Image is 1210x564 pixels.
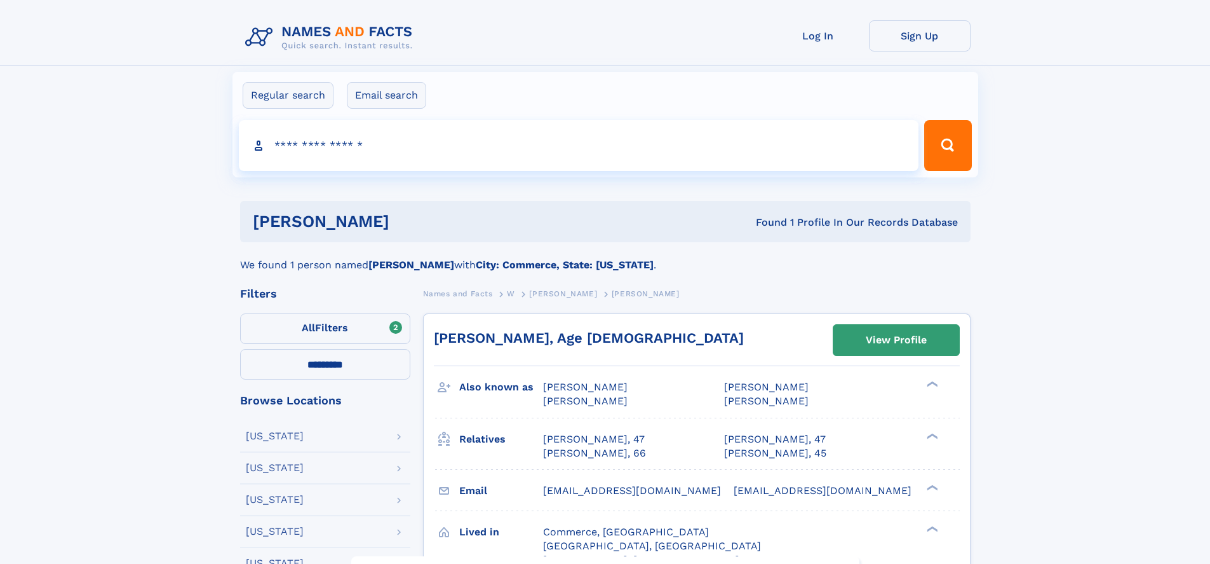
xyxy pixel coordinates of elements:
[459,376,543,398] h3: Also known as
[347,82,426,109] label: Email search
[253,214,573,230] h1: [PERSON_NAME]
[724,381,809,393] span: [PERSON_NAME]
[734,485,911,497] span: [EMAIL_ADDRESS][DOMAIN_NAME]
[543,381,628,393] span: [PERSON_NAME]
[246,463,304,473] div: [US_STATE]
[507,289,515,298] span: W
[507,285,515,301] a: W
[833,325,959,355] a: View Profile
[368,259,454,271] b: [PERSON_NAME]
[543,485,721,497] span: [EMAIL_ADDRESS][DOMAIN_NAME]
[240,395,410,406] div: Browse Locations
[724,446,826,460] a: [PERSON_NAME], 45
[529,289,597,298] span: [PERSON_NAME]
[476,259,654,271] b: City: Commerce, State: [US_STATE]
[434,330,744,346] a: [PERSON_NAME], Age [DEMOGRAPHIC_DATA]
[612,289,680,298] span: [PERSON_NAME]
[924,525,939,533] div: ❯
[246,495,304,505] div: [US_STATE]
[240,242,971,273] div: We found 1 person named with .
[866,326,927,355] div: View Profile
[459,521,543,543] h3: Lived in
[246,526,304,537] div: [US_STATE]
[246,431,304,441] div: [US_STATE]
[240,288,410,299] div: Filters
[243,82,333,109] label: Regular search
[543,432,645,446] a: [PERSON_NAME], 47
[529,285,597,301] a: [PERSON_NAME]
[240,20,423,55] img: Logo Names and Facts
[239,120,919,171] input: search input
[423,285,493,301] a: Names and Facts
[924,483,939,492] div: ❯
[543,446,646,460] a: [PERSON_NAME], 66
[924,432,939,440] div: ❯
[302,322,315,334] span: All
[543,540,761,552] span: [GEOGRAPHIC_DATA], [GEOGRAPHIC_DATA]
[924,380,939,389] div: ❯
[459,429,543,450] h3: Relatives
[543,526,709,538] span: Commerce, [GEOGRAPHIC_DATA]
[543,395,628,407] span: [PERSON_NAME]
[924,120,971,171] button: Search Button
[767,20,869,52] a: Log In
[724,395,809,407] span: [PERSON_NAME]
[724,432,826,446] a: [PERSON_NAME], 47
[459,480,543,502] h3: Email
[572,216,958,230] div: Found 1 Profile In Our Records Database
[240,313,410,344] label: Filters
[869,20,971,52] a: Sign Up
